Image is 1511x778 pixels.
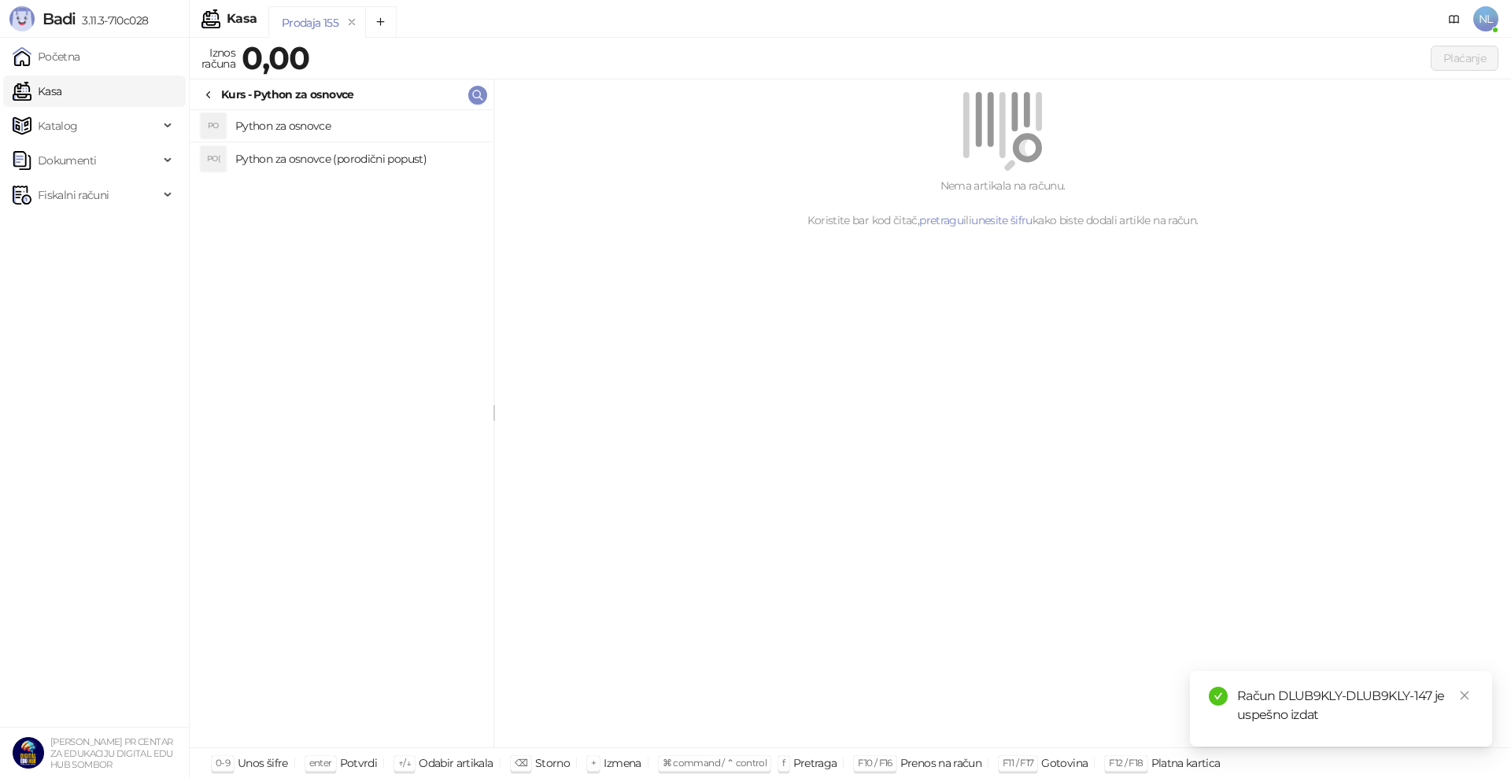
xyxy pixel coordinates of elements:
a: Početna [13,41,80,72]
span: + [591,757,596,769]
span: ⌫ [515,757,527,769]
span: NL [1473,6,1498,31]
span: close [1459,690,1470,701]
span: ↑/↓ [398,757,411,769]
div: PO [201,113,226,138]
div: Storno [535,753,570,773]
a: pretragu [919,213,963,227]
div: PO( [201,146,226,171]
div: Potvrdi [340,753,378,773]
div: Izmena [604,753,641,773]
span: 0-9 [216,757,230,769]
div: Iznos računa [198,42,238,74]
span: Katalog [38,110,78,142]
a: unesite šifru [971,213,1033,227]
span: F12 / F18 [1109,757,1143,769]
div: grid [190,110,493,747]
img: Logo [9,6,35,31]
div: Platna kartica [1151,753,1221,773]
div: Pretraga [793,753,837,773]
button: Add tab [365,6,397,38]
span: 3.11.3-710c028 [76,13,148,28]
span: Badi [42,9,76,28]
strong: 0,00 [242,39,309,77]
img: 64x64-companyLogo-6589dfca-888d-4393-bd32-b9a269fe06b0.png [13,737,44,769]
span: Fiskalni računi [38,179,109,211]
small: [PERSON_NAME] PR CENTAR ZA EDUKACIJU DIGITAL EDU HUB SOMBOR [50,736,173,770]
span: check-circle [1209,687,1228,706]
div: Kurs - Python za osnovce [221,86,354,103]
span: ⌘ command / ⌃ control [663,757,767,769]
span: enter [309,757,332,769]
a: Close [1456,687,1473,704]
a: Kasa [13,76,61,107]
span: Dokumenti [38,145,96,176]
button: Plaćanje [1431,46,1498,71]
span: F11 / F17 [1003,757,1033,769]
span: F10 / F16 [858,757,892,769]
div: Račun DLUB9KLY-DLUB9KLY-147 je uspešno izdat [1237,687,1473,725]
div: Prodaja 155 [282,14,338,31]
h4: Python za osnovce [235,113,481,138]
div: Gotovina [1041,753,1088,773]
a: Dokumentacija [1442,6,1467,31]
button: remove [342,16,362,29]
div: Kasa [227,13,257,25]
div: Nema artikala na računu. Koristite bar kod čitač, ili kako biste dodali artikle na račun. [513,177,1492,229]
h4: Python za osnovce (porodični popust) [235,146,481,171]
div: Odabir artikala [419,753,493,773]
div: Prenos na račun [900,753,981,773]
span: f [782,757,785,769]
div: Unos šifre [238,753,288,773]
